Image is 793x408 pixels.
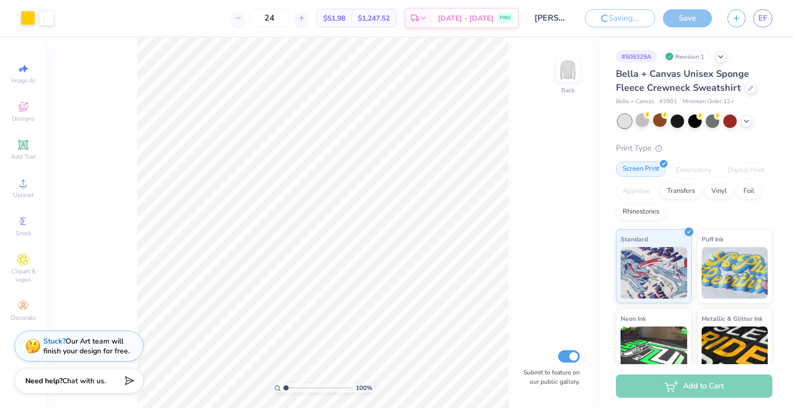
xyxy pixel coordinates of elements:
[737,184,761,199] div: Foil
[527,8,577,28] input: Untitled Design
[702,234,723,244] span: Puff Ink
[323,13,345,24] span: $51.98
[705,184,734,199] div: Vinyl
[683,97,734,106] span: Minimum Order: 12 +
[669,163,718,178] div: Embroidery
[500,14,511,22] span: FREE
[702,247,768,299] img: Puff Ink
[616,68,749,94] span: Bella + Canvas Unisex Sponge Fleece Crewneck Sweatshirt
[43,336,130,356] div: Our Art team will finish your design for free.
[438,13,494,24] span: [DATE] - [DATE]
[358,13,390,24] span: $1,247.52
[660,184,702,199] div: Transfers
[25,376,62,386] strong: Need help?
[621,247,687,299] img: Standard
[249,9,290,27] input: – –
[758,12,767,24] span: EF
[621,313,646,324] span: Neon Ink
[721,163,771,178] div: Digital Print
[12,115,35,123] span: Designs
[659,97,677,106] span: # 3901
[62,376,106,386] span: Chat with us.
[662,50,710,63] div: Revision 1
[616,184,657,199] div: Applique
[558,60,578,80] img: Back
[518,368,580,386] label: Submit to feature on our public gallery.
[13,191,34,199] span: Upload
[356,383,372,393] span: 100 %
[5,267,41,284] span: Clipart & logos
[616,161,666,177] div: Screen Print
[11,314,36,322] span: Decorate
[621,327,687,378] img: Neon Ink
[616,97,654,106] span: Bella + Canvas
[43,336,66,346] strong: Stuck?
[616,204,666,220] div: Rhinestones
[753,9,772,27] a: EF
[616,50,657,63] div: # 508329A
[11,76,36,85] span: Image AI
[15,229,31,237] span: Greek
[621,234,648,244] span: Standard
[702,327,768,378] img: Metallic & Glitter Ink
[561,86,575,95] div: Back
[702,313,763,324] span: Metallic & Glitter Ink
[616,142,772,154] div: Print Type
[11,153,36,161] span: Add Text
